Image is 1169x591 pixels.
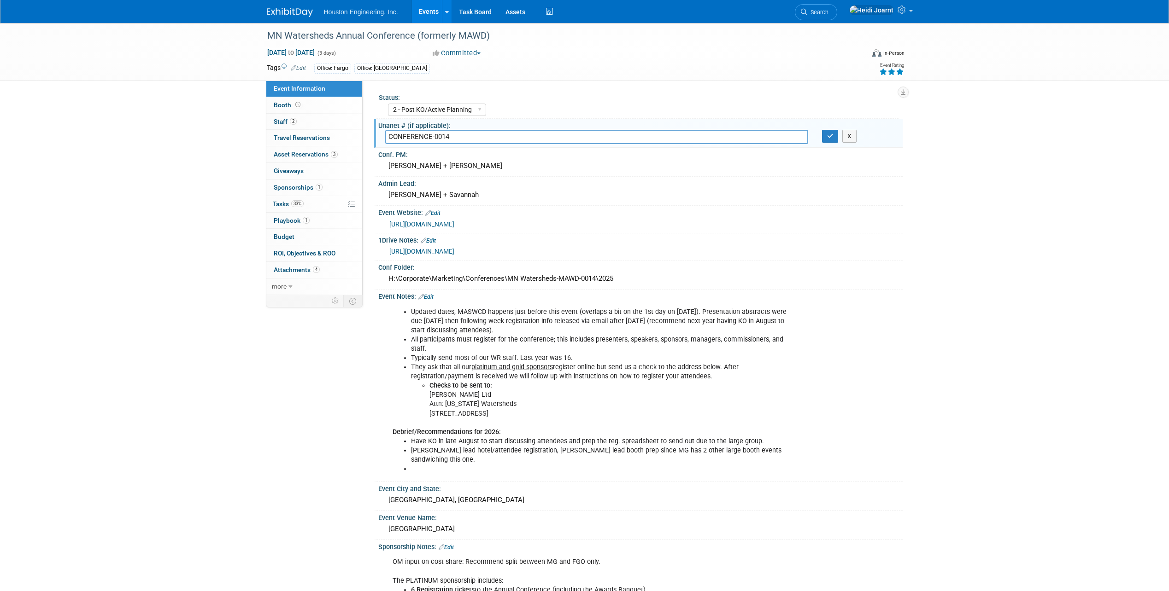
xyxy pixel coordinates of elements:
[266,114,362,130] a: Staff2
[842,130,857,143] button: X
[421,238,436,244] a: Edit
[328,295,344,307] td: Personalize Event Tab Strip
[418,294,434,300] a: Edit
[266,213,362,229] a: Playbook1
[879,63,904,68] div: Event Rating
[385,493,896,507] div: [GEOGRAPHIC_DATA], [GEOGRAPHIC_DATA]
[379,91,899,102] div: Status:
[385,188,896,202] div: [PERSON_NAME] + Savannah
[810,48,905,62] div: Event Format
[389,248,454,255] a: [URL][DOMAIN_NAME]
[429,48,484,58] button: Committed
[378,206,903,218] div: Event Website:
[411,307,796,335] li: Updated dates, MASWCD happens just before this event (overlaps a bit on the 1st day on [DATE]). P...
[266,196,362,212] a: Tasks33%
[266,262,362,278] a: Attachments4
[393,428,501,436] b: Debrief/Recommendations for 2026:
[274,233,294,240] span: Budget
[274,184,323,191] span: Sponsorships
[378,148,903,159] div: Conf. PM:
[291,65,306,71] a: Edit
[411,437,796,446] li: Have KO in late August to start discussing attendees and prep the reg. spreadsheet to send out du...
[266,81,362,97] a: Event Information
[290,118,297,125] span: 2
[266,146,362,162] a: Asset Reservations3
[294,101,302,108] span: Booth not reserved yet
[274,134,330,141] span: Travel Reservations
[314,64,351,73] div: Office: Fargo
[411,353,796,363] li: Typically send most of our WR staff. Last year was 16.
[378,261,903,272] div: Conf Folder:
[807,9,828,16] span: Search
[378,119,903,130] div: Unanet # (if applicable):
[313,266,320,273] span: 4
[274,101,302,109] span: Booth
[291,200,304,207] span: 33%
[439,544,454,550] a: Edit
[411,363,796,418] li: They ask that all our register online but send us a check to the address below. After registratio...
[343,295,362,307] td: Toggle Event Tabs
[378,540,903,552] div: Sponsorship Notes:
[883,50,905,57] div: In-Person
[324,8,398,16] span: Houston Engineering, Inc.
[411,335,796,353] li: All participants must register for the conference; this includes presenters, speakers, sponsors, ...
[389,220,454,228] a: [URL][DOMAIN_NAME]
[267,48,315,57] span: [DATE] [DATE]
[303,217,310,224] span: 1
[266,278,362,295] a: more
[266,245,362,261] a: ROI, Objectives & ROO
[411,446,796,464] li: [PERSON_NAME] lead hotel/attendee registration, [PERSON_NAME] lead booth prep since MG has 2 othe...
[274,151,338,158] span: Asset Reservations
[266,163,362,179] a: Giveaways
[317,50,336,56] span: (3 days)
[266,229,362,245] a: Budget
[264,28,851,44] div: MN Watersheds Annual Conference (formerly MAWD)
[331,151,338,158] span: 3
[266,97,362,113] a: Booth
[378,482,903,493] div: Event City and State:
[274,266,320,273] span: Attachments
[267,63,306,74] td: Tags
[872,49,881,57] img: Format-Inperson.png
[266,180,362,196] a: Sponsorships1
[378,177,903,188] div: Admin Lead:
[378,290,903,301] div: Event Notes:
[274,85,325,92] span: Event Information
[274,249,335,257] span: ROI, Objectives & ROO
[274,167,304,174] span: Giveaways
[273,200,304,208] span: Tasks
[471,363,553,371] u: platinum and gold sponsors
[287,49,295,56] span: to
[272,283,287,290] span: more
[429,382,492,389] b: Checks to be sent to:
[267,8,313,17] img: ExhibitDay
[274,217,310,224] span: Playbook
[354,64,430,73] div: Office: [GEOGRAPHIC_DATA]
[795,4,837,20] a: Search
[316,184,323,191] span: 1
[385,272,896,286] div: H:\Corporate\Marketing\Conferences\MN Watersheds-MAWD-0014\2025
[849,5,894,15] img: Heidi Joarnt
[378,233,903,245] div: 1Drive Notes:
[425,210,441,216] a: Edit
[385,159,896,173] div: [PERSON_NAME] + [PERSON_NAME]
[385,522,896,536] div: [GEOGRAPHIC_DATA]
[378,511,903,522] div: Event Venue Name:
[429,381,796,418] li: [PERSON_NAME] Ltd Attn: [US_STATE] Watersheds [STREET_ADDRESS]
[274,118,297,125] span: Staff
[266,130,362,146] a: Travel Reservations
